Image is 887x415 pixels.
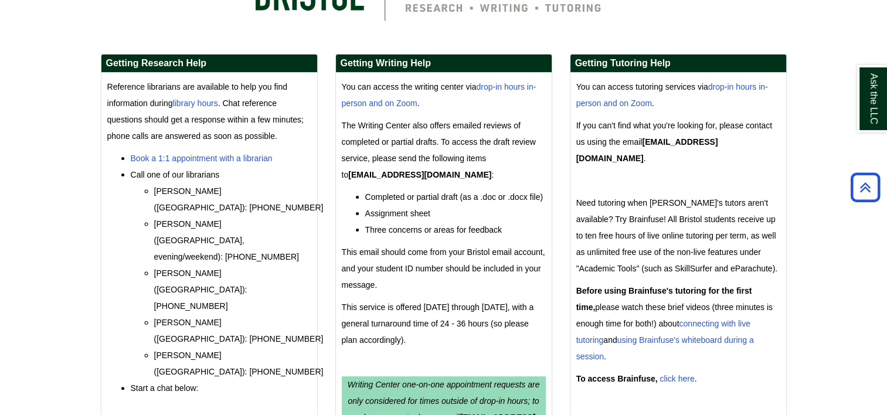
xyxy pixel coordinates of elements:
span: Three concerns or areas for feedback [365,225,502,234]
a: using Brainfuse's whiteboard during a session [576,335,754,361]
h2: Getting Tutoring Help [570,55,786,73]
span: [PERSON_NAME] ([GEOGRAPHIC_DATA]): [PHONE_NUMBER] [154,318,324,343]
span: [PERSON_NAME] ([GEOGRAPHIC_DATA], evening/weekend): [PHONE_NUMBER] [154,219,299,261]
span: This service is offered [DATE] through [DATE], with a general turnaround time of 24 - 36 hours (s... [342,302,534,345]
h2: Getting Writing Help [336,55,552,73]
span: If you can't find what you're looking for, please contact us using the email . [576,121,773,163]
a: library hours [173,98,218,108]
strong: [EMAIL_ADDRESS][DOMAIN_NAME] [348,170,491,179]
span: Assignment sheet [365,209,430,218]
a: connecting with live tutoring [576,319,750,345]
a: Back to Top [847,179,884,195]
span: The Writing Center also offers emailed reviews of completed or partial drafts. To access the draf... [342,121,536,179]
span: This email should come from your Bristol email account, and your student ID number should be incl... [342,247,545,290]
span: Reference librarians are available to help you find information during . Chat reference questions... [107,82,304,141]
strong: [EMAIL_ADDRESS][DOMAIN_NAME] [576,137,718,163]
span: Completed or partial draft (as a .doc or .docx file) [365,192,543,202]
span: please watch these brief videos (three minutes is enough time for both!) about and . [576,286,773,361]
a: click here [660,374,694,383]
span: . [576,374,697,383]
strong: To access Brainfuse, [576,374,658,383]
span: [PERSON_NAME] ([GEOGRAPHIC_DATA]): [PHONE_NUMBER] [154,186,324,212]
strong: Before using Brainfuse's tutoring for the first time, [576,286,752,312]
h2: Getting Research Help [101,55,317,73]
a: Book a 1:1 appointment with a librarian [131,154,273,163]
span: Start a chat below: [131,383,199,393]
span: You can access the writing center via . [342,82,536,108]
span: Call one of our librarians [131,170,220,179]
span: [PERSON_NAME] ([GEOGRAPHIC_DATA]): [PHONE_NUMBER] [154,268,247,311]
span: [PERSON_NAME] ([GEOGRAPHIC_DATA]): [PHONE_NUMBER] [154,351,324,376]
a: drop-in hours in-person and on Zoom [576,82,768,108]
span: You can access tutoring services via . [576,82,768,108]
span: Need tutoring when [PERSON_NAME]'s tutors aren't available? Try Brainfuse! All Bristol students r... [576,198,778,273]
